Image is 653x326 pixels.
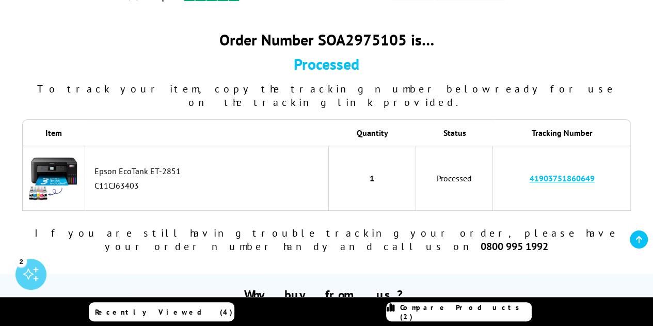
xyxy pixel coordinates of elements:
[416,119,493,146] th: Status
[493,119,631,146] th: Tracking Number
[329,146,417,211] td: 1
[400,303,531,321] span: Compare Products (2)
[22,54,631,74] div: Processed
[20,287,633,303] h2: Why buy from us?
[37,82,616,109] span: To track your item, copy the tracking number below ready for use on the tracking link provided.
[28,151,79,203] img: Epson EcoTank ET-2851
[416,146,493,211] td: Processed
[94,166,323,176] div: Epson EcoTank ET-2851
[22,226,631,253] div: If you are still having trouble tracking your order, please have your order number handy and call...
[94,180,323,191] div: C11CJ63403
[89,302,234,321] a: Recently Viewed (4)
[386,302,532,321] a: Compare Products (2)
[529,173,594,183] a: 41903751860649
[22,29,631,50] div: Order Number SOA2975105 is…
[15,255,27,267] div: 2
[22,119,85,146] th: Item
[95,307,233,317] span: Recently Viewed (4)
[481,240,548,253] b: 0800 995 1992
[329,119,417,146] th: Quantity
